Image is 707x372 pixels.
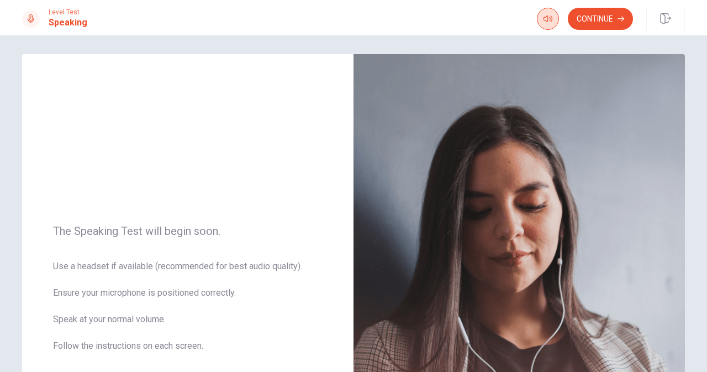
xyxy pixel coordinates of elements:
[53,224,323,238] span: The Speaking Test will begin soon.
[49,8,87,16] span: Level Test
[53,260,323,366] span: Use a headset if available (recommended for best audio quality). Ensure your microphone is positi...
[568,8,633,30] button: Continue
[49,16,87,29] h1: Speaking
